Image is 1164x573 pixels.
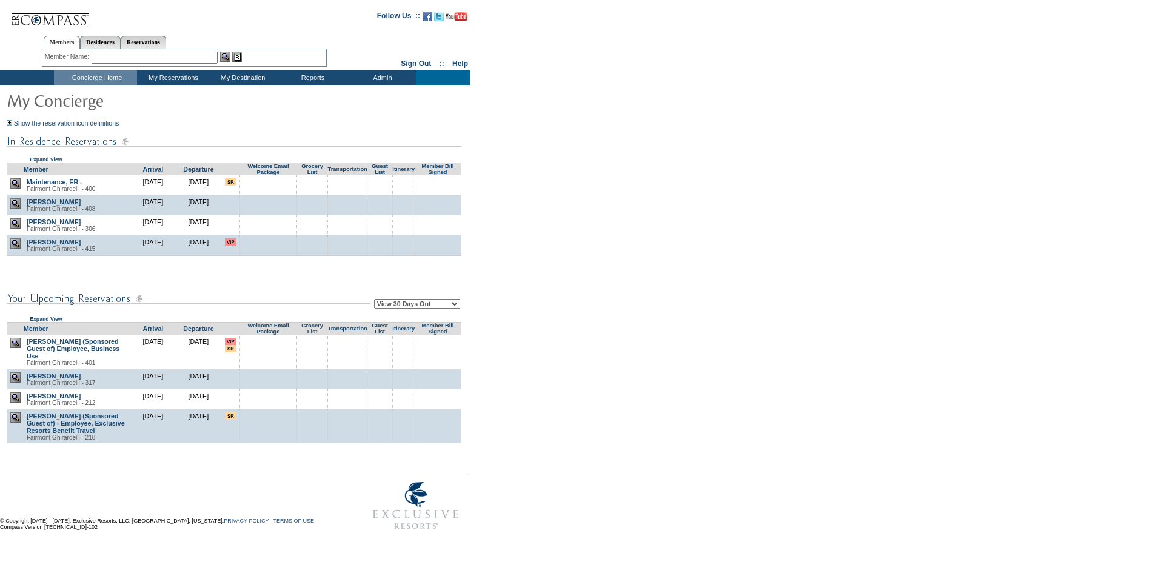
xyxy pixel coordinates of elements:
td: [DATE] [130,409,176,444]
img: blank.gif [380,372,380,373]
td: [DATE] [130,389,176,409]
a: Expand View [30,156,62,163]
img: blank.gif [347,218,348,219]
td: [DATE] [176,215,221,235]
a: Sign Out [401,59,431,68]
img: blank.gif [403,218,404,219]
a: Subscribe to our YouTube Channel [446,15,467,22]
img: Show the reservation icon definitions [7,120,12,126]
span: Fairmont Ghirardelli - 400 [27,186,95,192]
a: Member Bill Signed [422,163,454,175]
td: [DATE] [130,195,176,215]
span: :: [440,59,444,68]
img: blank.gif [403,372,404,373]
img: blank.gif [347,412,348,413]
div: Member Name: [45,52,92,62]
img: blank.gif [347,178,348,179]
input: There are special requests for this reservation! [225,412,236,420]
a: Transportation [327,166,367,172]
img: view [10,238,21,249]
img: Follow us on Twitter [434,12,444,21]
span: Fairmont Ghirardelli - 401 [27,360,95,366]
td: Admin [346,70,416,85]
a: Residences [80,36,121,49]
a: [PERSON_NAME] [27,218,81,226]
img: View [220,52,230,62]
img: Become our fan on Facebook [423,12,432,21]
span: Fairmont Ghirardelli - 212 [27,400,95,406]
img: blank.gif [380,392,380,393]
span: Fairmont Ghirardelli - 317 [27,380,95,386]
img: blank.gif [268,372,269,373]
a: Arrival [143,166,164,173]
img: blank.gif [268,218,269,219]
img: blank.gif [403,238,404,239]
a: PRIVACY POLICY [224,518,269,524]
a: Members [44,36,81,49]
img: view [10,218,21,229]
a: Grocery List [301,163,323,175]
a: Departure [183,325,213,332]
img: blank.gif [380,412,380,413]
img: blank.gif [312,178,313,179]
td: Follow Us :: [377,10,420,25]
a: TERMS OF USE [273,518,315,524]
td: [DATE] [130,215,176,235]
img: blank.gif [380,178,380,179]
img: Reservations [232,52,242,62]
a: Welcome Email Package [247,163,289,175]
td: [DATE] [176,389,221,409]
a: Member Bill Signed [422,323,454,335]
img: Exclusive Resorts [361,475,470,536]
a: Reservations [121,36,166,49]
a: Arrival [143,325,164,332]
a: Welcome Email Package [247,323,289,335]
a: Member [24,166,48,173]
a: [PERSON_NAME] [27,392,81,400]
td: [DATE] [130,369,176,389]
a: Help [452,59,468,68]
td: [DATE] [176,175,221,195]
td: [DATE] [176,235,221,256]
a: [PERSON_NAME] [27,198,81,206]
img: blank.gif [403,392,404,393]
a: Become our fan on Facebook [423,15,432,22]
img: blank.gif [312,198,313,199]
a: Member [24,325,48,332]
input: VIP member [225,338,236,345]
a: Departure [183,166,213,173]
td: [DATE] [130,175,176,195]
img: blank.gif [268,198,269,199]
img: blank.gif [403,178,404,179]
a: Follow us on Twitter [434,15,444,22]
a: Guest List [372,323,387,335]
a: Guest List [372,163,387,175]
img: blank.gif [268,238,269,239]
input: VIP member [225,238,236,246]
a: [PERSON_NAME] [27,372,81,380]
td: [DATE] [176,369,221,389]
img: blank.gif [380,218,380,219]
td: My Destination [207,70,276,85]
img: blank.gif [312,372,313,373]
td: Reports [276,70,346,85]
a: Itinerary [392,326,415,332]
img: blank.gif [312,238,313,239]
img: view [10,372,21,383]
img: blank.gif [403,198,404,199]
td: [DATE] [130,335,176,369]
img: blank.gif [347,198,348,199]
img: blank.gif [380,198,380,199]
img: view [10,178,21,189]
input: There are special requests for this reservation! [225,345,236,352]
td: Concierge Home [54,70,137,85]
